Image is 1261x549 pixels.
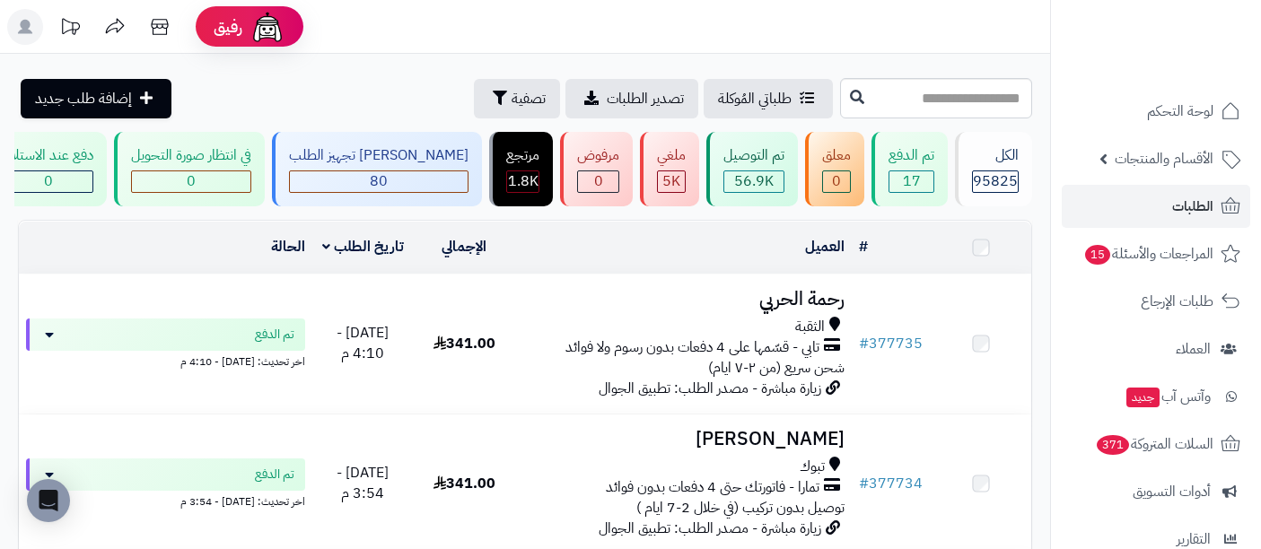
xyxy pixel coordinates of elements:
div: تم الدفع [889,145,934,166]
div: اخر تحديث: [DATE] - 4:10 م [26,351,305,370]
a: في انتظار صورة التحويل 0 [110,132,268,206]
span: توصيل بدون تركيب (في خلال 2-7 ايام ) [636,497,845,518]
div: 56867 [724,171,784,192]
div: دفع عند الاستلام [4,145,93,166]
a: أدوات التسويق [1062,470,1250,513]
a: طلباتي المُوكلة [704,79,833,118]
span: تصدير الطلبات [607,88,684,109]
a: وآتس آبجديد [1062,375,1250,418]
span: تابي - قسّمها على 4 دفعات بدون رسوم ولا فوائد [565,337,819,358]
span: العملاء [1176,336,1211,362]
span: # [859,473,869,494]
h3: رحمة الحربي [522,289,845,309]
span: زيارة مباشرة - مصدر الطلب: تطبيق الجوال [599,378,821,399]
a: #377735 [859,333,923,354]
span: الثقبة [795,317,825,337]
span: رفيق [214,16,242,38]
span: طلباتي المُوكلة [718,88,792,109]
span: شحن سريع (من ٢-٧ ايام) [708,357,845,379]
span: 0 [187,170,196,192]
a: الإجمالي [442,236,486,257]
a: العملاء [1062,327,1250,370]
a: الكل95825 [951,132,1036,206]
a: تصدير الطلبات [565,79,698,118]
span: 341.00 [433,473,495,494]
div: 0 [4,171,92,192]
span: 0 [594,170,603,192]
a: تم التوصيل 56.9K [703,132,801,206]
span: وآتس آب [1125,384,1211,409]
div: الكل [972,145,1019,166]
div: 0 [132,171,250,192]
span: # [859,333,869,354]
span: زيارة مباشرة - مصدر الطلب: تطبيق الجوال [599,518,821,539]
a: تحديثات المنصة [48,9,92,49]
div: 17 [889,171,933,192]
div: معلق [822,145,851,166]
span: تصفية [512,88,546,109]
span: الأقسام والمنتجات [1115,146,1213,171]
a: الطلبات [1062,185,1250,228]
div: 0 [823,171,850,192]
a: السلات المتروكة371 [1062,423,1250,466]
a: معلق 0 [801,132,868,206]
div: 1828 [507,171,539,192]
a: لوحة التحكم [1062,90,1250,133]
div: في انتظار صورة التحويل [131,145,251,166]
div: 80 [290,171,468,192]
span: 17 [903,170,921,192]
a: مرتجع 1.8K [486,132,556,206]
span: الطلبات [1172,194,1213,219]
span: 1.8K [508,170,539,192]
span: السلات المتروكة [1095,431,1213,457]
a: ملغي 5K [636,132,703,206]
span: 371 [1097,435,1129,455]
span: 0 [44,170,53,192]
a: تاريخ الطلب [322,236,404,257]
span: تم الدفع [255,466,294,484]
span: إضافة طلب جديد [35,88,132,109]
span: 80 [370,170,388,192]
span: 95825 [973,170,1018,192]
div: اخر تحديث: [DATE] - 3:54 م [26,491,305,510]
span: تمارا - فاتورتك حتى 4 دفعات بدون فوائد [606,477,819,498]
a: العميل [805,236,845,257]
span: المراجعات والأسئلة [1083,241,1213,266]
span: تبوك [800,457,825,477]
div: 0 [578,171,618,192]
h3: [PERSON_NAME] [522,429,845,449]
img: ai-face.png [250,9,285,45]
div: ملغي [657,145,686,166]
div: تم التوصيل [723,145,784,166]
span: 5K [662,170,680,192]
span: تم الدفع [255,326,294,344]
span: أدوات التسويق [1133,479,1211,504]
span: لوحة التحكم [1147,99,1213,124]
span: 0 [832,170,841,192]
span: 341.00 [433,333,495,354]
div: مرفوض [577,145,619,166]
a: #377734 [859,473,923,494]
a: # [859,236,868,257]
a: [PERSON_NAME] تجهيز الطلب 80 [268,132,486,206]
a: تم الدفع 17 [868,132,951,206]
div: 4991 [658,171,685,192]
span: 56.9K [734,170,774,192]
a: المراجعات والأسئلة15 [1062,232,1250,275]
a: طلبات الإرجاع [1062,280,1250,323]
span: 15 [1085,245,1110,265]
div: [PERSON_NAME] تجهيز الطلب [289,145,468,166]
button: تصفية [474,79,560,118]
span: [DATE] - 3:54 م [337,462,389,504]
span: [DATE] - 4:10 م [337,322,389,364]
div: مرتجع [506,145,539,166]
a: مرفوض 0 [556,132,636,206]
span: جديد [1126,388,1160,407]
div: Open Intercom Messenger [27,479,70,522]
span: طلبات الإرجاع [1141,289,1213,314]
a: إضافة طلب جديد [21,79,171,118]
a: الحالة [271,236,305,257]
